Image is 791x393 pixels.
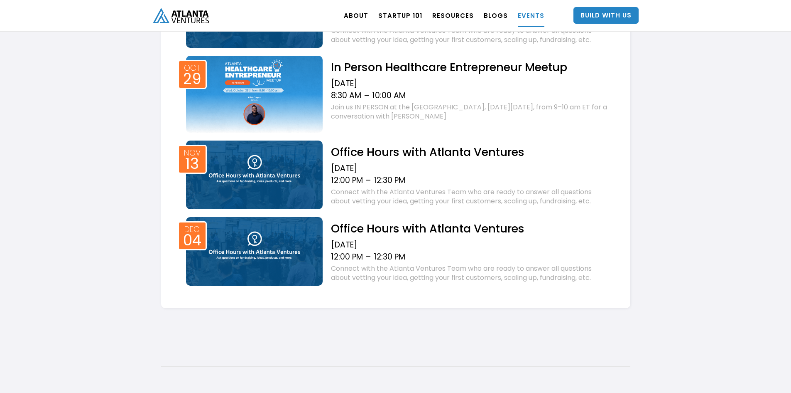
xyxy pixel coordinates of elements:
[182,215,610,286] a: Event thumbDec04Office Hours with Atlanta Ventures[DATE]12:00 PM–12:30 PMConnect with the Atlanta...
[374,175,405,185] div: 12:30 PM
[186,141,323,209] img: Event thumb
[374,252,405,262] div: 12:30 PM
[182,138,610,209] a: Event thumbNov13Office Hours with Atlanta Ventures[DATE]12:00 PM–12:30 PMConnect with the Atlanta...
[184,64,200,72] div: Oct
[364,91,369,101] div: –
[366,175,371,185] div: –
[331,26,609,44] div: Connect with the Atlanta Ventures Team who are ready to answer all questions about vetting your i...
[331,145,609,159] h2: Office Hours with Atlanta Ventures
[184,225,200,233] div: Dec
[184,149,201,157] div: Nov
[186,217,323,286] img: Event thumb
[331,60,609,74] h2: In Person Healthcare Entrepreneur Meetup
[331,103,609,121] div: Join us IN PERSON at the [GEOGRAPHIC_DATA], [DATE][DATE], from 9–10 am ET for a conversation with...
[331,252,363,262] div: 12:00 PM
[484,4,508,27] a: BLOGS
[331,264,609,282] div: Connect with the Atlanta Ventures Team who are ready to answer all questions about vetting your i...
[518,4,544,27] a: EVENTS
[183,73,201,85] div: 29
[378,4,422,27] a: Startup 101
[331,91,361,101] div: 8:30 AM
[432,4,474,27] a: RESOURCES
[331,221,609,236] h2: Office Hours with Atlanta Ventures
[573,7,639,24] a: Build With Us
[372,91,406,101] div: 10:00 AM
[331,188,609,206] div: Connect with the Atlanta Ventures Team who are ready to answer all questions about vetting your i...
[183,234,201,247] div: 04
[331,163,609,173] div: [DATE]
[331,79,609,89] div: [DATE]
[186,56,323,133] img: Event thumb
[366,252,371,262] div: –
[185,158,199,170] div: 13
[331,175,363,185] div: 12:00 PM
[331,240,609,250] div: [DATE]
[344,4,368,27] a: ABOUT
[182,54,610,133] a: Event thumbOct29In Person Healthcare Entrepreneur Meetup[DATE]8:30 AM–10:00 AMJoin us IN PERSON a...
